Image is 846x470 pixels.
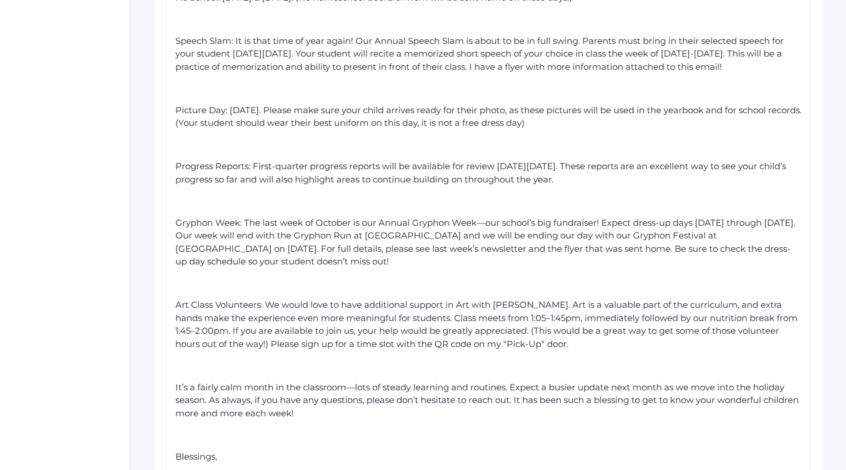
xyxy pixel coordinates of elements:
span: Gryphon Week: The last week of October is our Annual Gryphon Week—our school’s big fundraiser! Ex... [175,217,798,267]
span: Blessings, [175,451,217,462]
span: Speech Slam: It is that time of year again! Our Annual Speech Slam is about to be in full swing. ... [175,35,786,72]
span: Progress Reports: First-quarter progress reports will be available for review [DATE][DATE]. These... [175,161,788,185]
span: It’s a fairly calm month in the classroom—lots of steady learning and routines. Expect a busier u... [175,382,801,419]
span: Picture Day: [DATE]. Please make sure your child arrives ready for their photo, as these pictures... [175,105,804,129]
span: Art Class Volunteers: We would love to have additional support in Art with [PERSON_NAME]. Art is ... [175,299,800,349]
